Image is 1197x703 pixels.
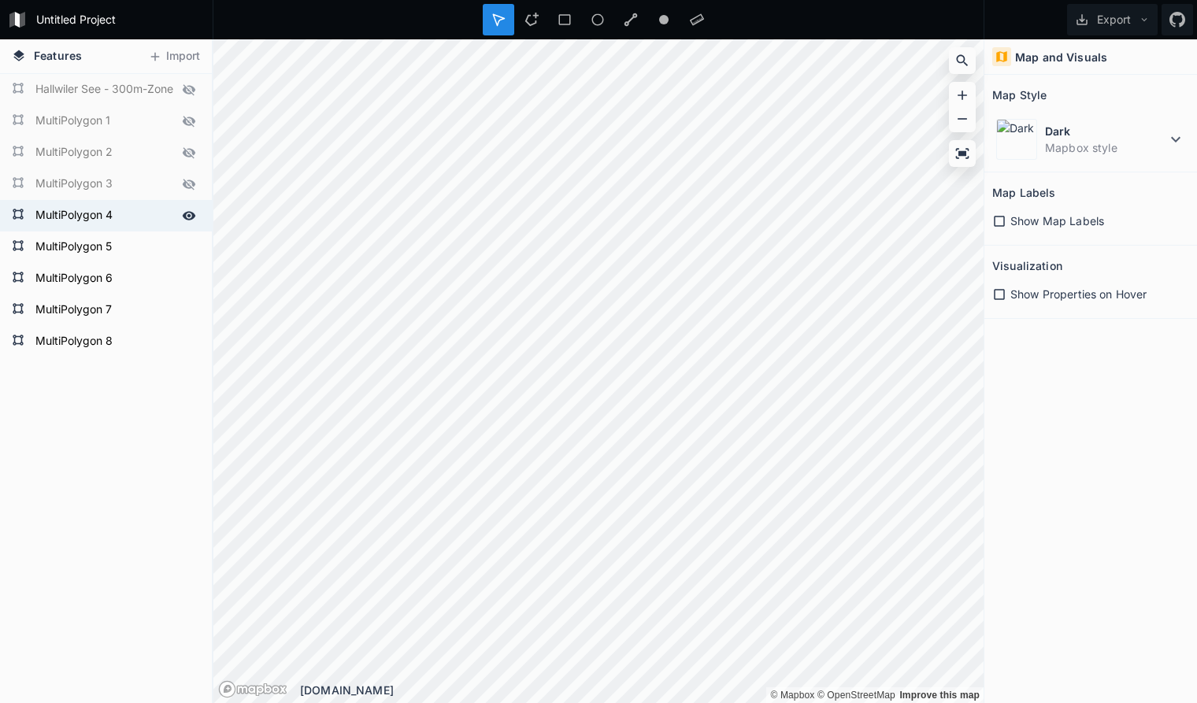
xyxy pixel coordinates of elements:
img: Dark [996,119,1037,160]
a: Mapbox [770,690,814,701]
a: Map feedback [899,690,980,701]
h2: Map Style [992,83,1047,107]
button: Import [140,44,208,69]
h2: Map Labels [992,180,1055,205]
div: [DOMAIN_NAME] [300,682,984,698]
dd: Mapbox style [1045,139,1166,156]
a: OpenStreetMap [817,690,895,701]
span: Features [34,47,82,64]
a: Mapbox logo [218,680,287,698]
span: Show Properties on Hover [1010,286,1147,302]
button: Export [1067,4,1158,35]
span: Show Map Labels [1010,213,1104,229]
h4: Map and Visuals [1015,49,1107,65]
dt: Dark [1045,123,1166,139]
h2: Visualization [992,253,1062,278]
